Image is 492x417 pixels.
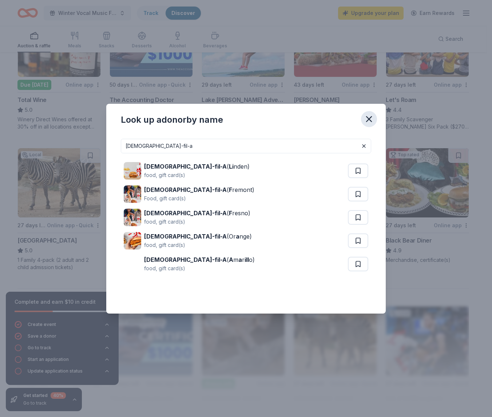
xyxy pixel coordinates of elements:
strong: A [229,256,233,263]
div: food, gift card(s) [144,241,252,249]
div: ( m r o) [144,255,255,264]
strong: ill [245,256,249,263]
strong: [DEMOGRAPHIC_DATA]-fil-A [144,233,227,240]
div: Food, gift card(s) [144,194,254,203]
div: ( resno) [144,209,250,217]
strong: a [238,256,242,263]
div: food, gift card(s) [144,171,250,180]
strong: a [236,233,239,240]
img: Image for Chick-fil-A (Linden) [124,162,141,180]
div: food, gift card(s) [144,217,250,226]
div: Look up a donor by name [121,114,223,126]
strong: [DEMOGRAPHIC_DATA]-fil-A [144,209,227,217]
strong: [DEMOGRAPHIC_DATA]-fil-A [144,163,227,170]
img: Image for Chick-fil-A (Orange) [124,232,141,249]
div: ( remont) [144,185,254,194]
strong: F [229,186,232,193]
div: (Or nge) [144,232,252,241]
strong: [DEMOGRAPHIC_DATA]-fil-A [144,186,227,193]
strong: Li [229,163,234,170]
img: Image for Chick-fil-A (Amarillo) [124,255,141,273]
div: food, gift card(s) [144,264,255,273]
img: Image for Chick-fil-A (Fresno) [124,209,141,226]
img: Image for Chick-fil-A (Fremont) [124,185,141,203]
strong: F [229,209,232,217]
strong: [DEMOGRAPHIC_DATA]-fil-A [144,256,227,263]
div: ( nden) [144,162,250,171]
input: Search [121,139,371,153]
